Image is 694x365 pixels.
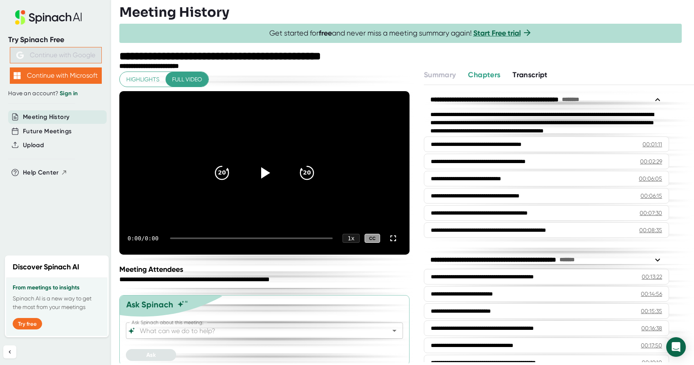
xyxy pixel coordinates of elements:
[513,70,548,79] span: Transcript
[639,226,662,234] div: 00:08:35
[10,67,102,84] button: Continue with Microsoft
[269,29,532,38] span: Get started for and never miss a meeting summary again!
[641,290,662,298] div: 00:14:56
[8,35,103,45] div: Try Spinach Free
[13,318,42,329] button: Try free
[23,112,69,122] button: Meeting History
[126,74,159,85] span: Highlights
[8,90,103,97] div: Have an account?
[119,265,414,274] div: Meeting Attendees
[138,325,376,336] input: What can we do to help?
[643,140,662,148] div: 00:01:11
[120,72,166,87] button: Highlights
[126,349,176,361] button: Ask
[424,69,456,81] button: Summary
[10,47,102,63] button: Continue with Google
[319,29,332,38] b: free
[119,4,229,20] h3: Meeting History
[468,69,500,81] button: Chapters
[640,209,662,217] div: 00:07:30
[343,234,360,243] div: 1 x
[23,168,59,177] span: Help Center
[365,234,380,243] div: CC
[641,324,662,332] div: 00:16:38
[389,325,400,336] button: Open
[16,52,24,59] img: Aehbyd4JwY73AAAAAElFTkSuQmCC
[13,262,79,273] h2: Discover Spinach AI
[641,307,662,315] div: 00:15:35
[513,69,548,81] button: Transcript
[641,341,662,349] div: 00:17:50
[146,352,156,358] span: Ask
[128,235,160,242] div: 0:00 / 0:00
[3,345,16,358] button: Collapse sidebar
[23,168,67,177] button: Help Center
[23,127,72,136] button: Future Meetings
[640,157,662,166] div: 00:02:29
[639,175,662,183] div: 00:06:05
[640,192,662,200] div: 00:06:15
[424,70,456,79] span: Summary
[23,141,44,150] button: Upload
[126,300,173,309] div: Ask Spinach
[666,337,686,357] div: Open Intercom Messenger
[13,294,101,311] p: Spinach AI is a new way to get the most from your meetings
[172,74,202,85] span: Full video
[468,70,500,79] span: Chapters
[13,284,101,291] h3: From meetings to insights
[60,90,78,97] a: Sign in
[166,72,208,87] button: Full video
[642,273,662,281] div: 00:13:22
[473,29,521,38] a: Start Free trial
